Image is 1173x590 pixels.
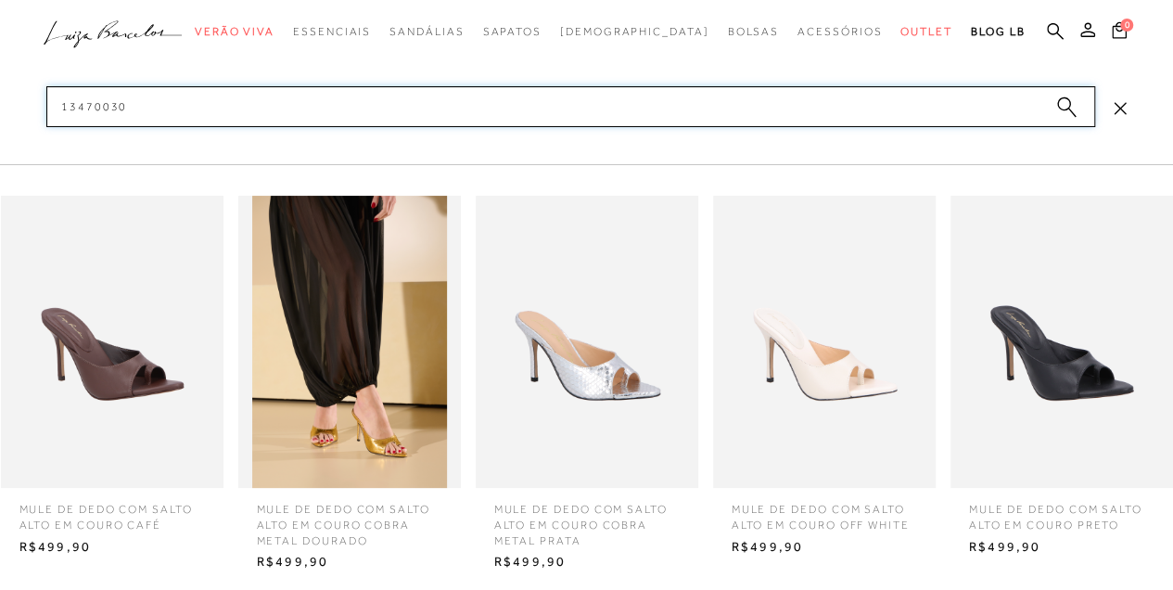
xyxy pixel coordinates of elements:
[797,25,882,38] span: Acessórios
[713,196,936,488] img: MULE DE DEDO COM SALTO ALTO EM COURO OFF WHITE
[560,15,709,49] a: noSubCategoriesText
[46,86,1095,127] input: Buscar.
[560,25,709,38] span: [DEMOGRAPHIC_DATA]
[238,196,461,488] img: MULE DE DEDO COM SALTO ALTO EM COURO COBRA METAL DOURADO
[900,25,952,38] span: Outlet
[482,25,541,38] span: Sapatos
[718,533,931,561] span: R$499,90
[971,15,1025,49] a: BLOG LB
[195,25,274,38] span: Verão Viva
[950,196,1173,488] img: MULE DE DEDO COM SALTO ALTO EM COURO PRETO
[971,25,1025,38] span: BLOG LB
[900,15,952,49] a: categoryNavScreenReaderText
[1106,20,1132,45] button: 0
[1,196,223,488] img: MULE DE DEDO COM SALTO ALTO EM COURO CAFÉ
[293,15,371,49] a: categoryNavScreenReaderText
[718,488,931,533] span: MULE DE DEDO COM SALTO ALTO EM COURO OFF WHITE
[476,196,698,488] img: MULE DE DEDO COM SALTO ALTO EM COURO COBRA METAL PRATA
[480,548,694,576] span: R$499,90
[708,196,940,560] a: MULE DE DEDO COM SALTO ALTO EM COURO OFF WHITE MULE DE DEDO COM SALTO ALTO EM COURO OFF WHITE R$4...
[293,25,371,38] span: Essenciais
[243,488,456,548] span: MULE DE DEDO COM SALTO ALTO EM COURO COBRA METAL DOURADO
[471,196,703,576] a: MULE DE DEDO COM SALTO ALTO EM COURO COBRA METAL PRATA MULE DE DEDO COM SALTO ALTO EM COURO COBRA...
[480,488,694,548] span: MULE DE DEDO COM SALTO ALTO EM COURO COBRA METAL PRATA
[195,15,274,49] a: categoryNavScreenReaderText
[727,25,779,38] span: Bolsas
[482,15,541,49] a: categoryNavScreenReaderText
[389,15,464,49] a: categoryNavScreenReaderText
[797,15,882,49] a: categoryNavScreenReaderText
[234,196,465,576] a: MULE DE DEDO COM SALTO ALTO EM COURO COBRA METAL DOURADO MULE DE DEDO COM SALTO ALTO EM COURO COB...
[6,488,219,533] span: MULE DE DEDO COM SALTO ALTO EM COURO CAFÉ
[6,533,219,561] span: R$499,90
[727,15,779,49] a: categoryNavScreenReaderText
[1120,19,1133,32] span: 0
[955,488,1168,533] span: MULE DE DEDO COM SALTO ALTO EM COURO PRETO
[243,548,456,576] span: R$499,90
[389,25,464,38] span: Sandálias
[955,533,1168,561] span: R$499,90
